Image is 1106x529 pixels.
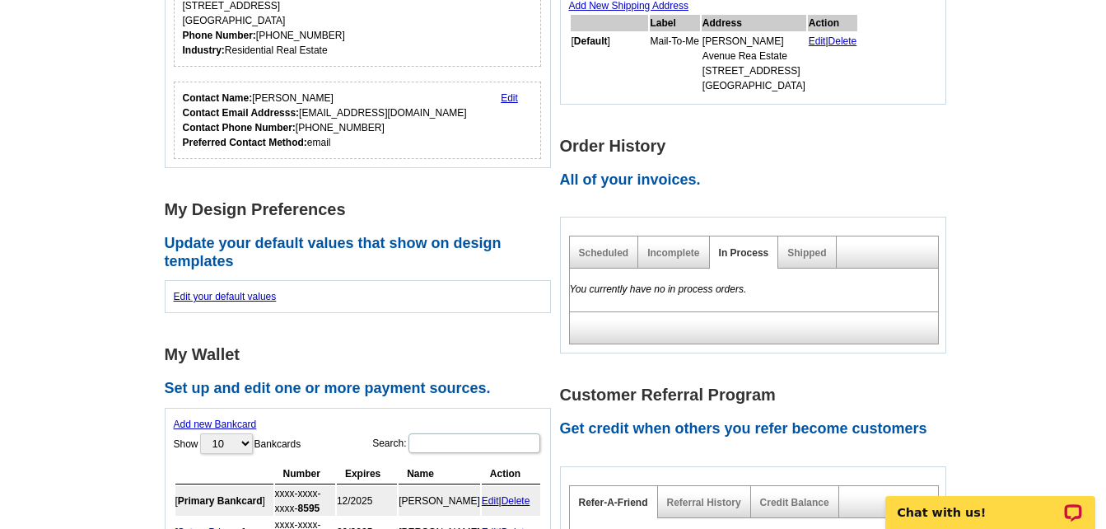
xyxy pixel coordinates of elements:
[560,138,955,155] h1: Order History
[650,15,700,31] th: Label
[175,486,273,516] td: [ ]
[183,137,307,148] strong: Preferred Contact Method:
[560,386,955,404] h1: Customer Referral Program
[719,247,769,259] a: In Process
[787,247,826,259] a: Shipped
[174,432,301,456] label: Show Bankcards
[408,433,540,453] input: Search:
[183,107,300,119] strong: Contact Email Addresss:
[579,247,629,259] a: Scheduled
[482,486,540,516] td: |
[828,35,857,47] a: Delete
[337,486,397,516] td: 12/2025
[571,33,648,94] td: [ ]
[574,35,608,47] b: Default
[183,122,296,133] strong: Contact Phone Number:
[702,15,806,31] th: Address
[650,33,700,94] td: Mail-To-Me
[165,201,560,218] h1: My Design Preferences
[298,503,320,514] strong: 8595
[501,92,518,104] a: Edit
[183,44,225,56] strong: Industry:
[579,497,648,508] a: Refer-A-Friend
[647,247,699,259] a: Incomplete
[399,464,480,485] th: Name
[183,92,253,104] strong: Contact Name:
[183,30,256,41] strong: Phone Number:
[702,33,806,94] td: [PERSON_NAME] Avenue Rea Estate [STREET_ADDRESS] [GEOGRAPHIC_DATA]
[560,420,955,438] h2: Get credit when others you refer become customers
[875,477,1106,529] iframe: LiveChat chat widget
[200,433,253,454] select: ShowBankcards
[174,82,542,159] div: Who should we contact regarding order issues?
[275,486,335,516] td: xxxx-xxxx-xxxx-
[165,380,560,398] h2: Set up and edit one or more payment sources.
[570,283,747,295] em: You currently have no in process orders.
[482,495,499,507] a: Edit
[482,464,540,485] th: Action
[165,235,560,270] h2: Update your default values that show on design templates
[275,464,335,485] th: Number
[337,464,397,485] th: Expires
[399,486,480,516] td: [PERSON_NAME]
[174,291,277,302] a: Edit your default values
[808,15,858,31] th: Action
[560,171,955,190] h2: All of your invoices.
[667,497,741,508] a: Referral History
[760,497,829,508] a: Credit Balance
[165,346,560,363] h1: My Wallet
[808,33,858,94] td: |
[183,91,467,150] div: [PERSON_NAME] [EMAIL_ADDRESS][DOMAIN_NAME] [PHONE_NUMBER] email
[502,495,530,507] a: Delete
[372,432,541,455] label: Search:
[174,419,257,430] a: Add new Bankcard
[809,35,826,47] a: Edit
[178,495,263,507] b: Primary Bankcard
